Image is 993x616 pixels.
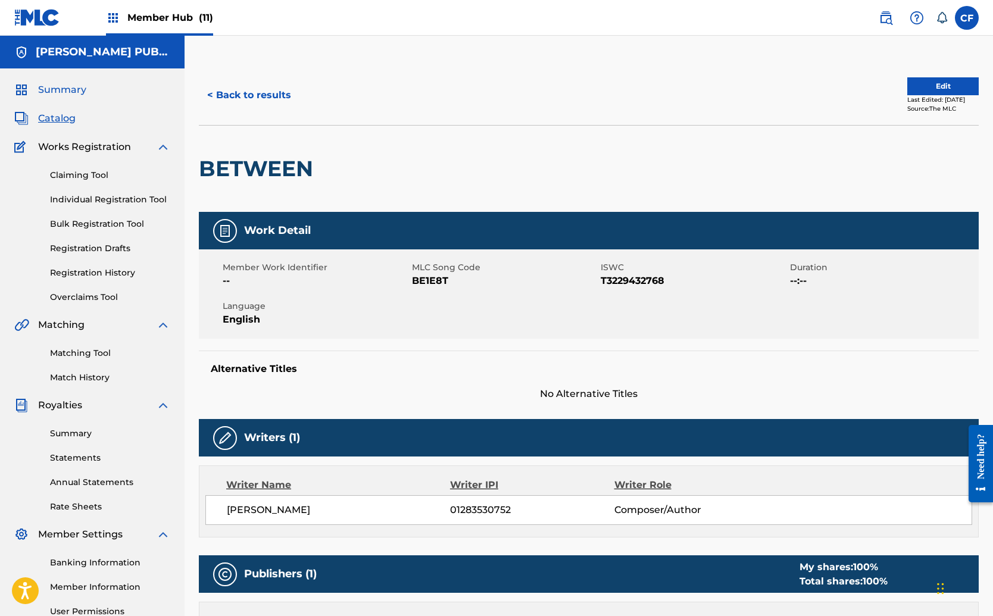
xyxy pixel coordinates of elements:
span: Composer/Author [614,503,763,517]
div: Writer Name [226,478,450,492]
div: Writer IPI [450,478,614,492]
img: help [910,11,924,25]
div: User Menu [955,6,979,30]
span: Works Registration [38,140,131,154]
a: SummarySummary [14,83,86,97]
img: expand [156,527,170,542]
a: Registration Drafts [50,242,170,255]
img: Catalog [14,111,29,126]
a: Member Information [50,581,170,593]
img: Member Settings [14,527,29,542]
img: Royalties [14,398,29,412]
a: Summary [50,427,170,440]
h5: Alternative Titles [211,363,967,375]
h5: GUS MEHRKAM PUBLISHING [36,45,170,59]
div: Drag [937,571,944,606]
img: expand [156,318,170,332]
span: Member Hub [127,11,213,24]
img: Summary [14,83,29,97]
img: search [879,11,893,25]
span: English [223,312,409,327]
h5: Publishers (1) [244,567,317,581]
div: Notifications [936,12,948,24]
button: < Back to results [199,80,299,110]
a: Statements [50,452,170,464]
span: Royalties [38,398,82,412]
a: Annual Statements [50,476,170,489]
img: Writers [218,431,232,445]
div: Source: The MLC [907,104,979,113]
div: My shares: [800,560,888,574]
a: Public Search [874,6,898,30]
a: Matching Tool [50,347,170,359]
button: Edit [907,77,979,95]
span: T3229432768 [601,274,787,288]
span: Matching [38,318,85,332]
span: 01283530752 [450,503,614,517]
h5: Work Detail [244,224,311,237]
span: 100 % [853,561,878,573]
span: [PERSON_NAME] [227,503,450,517]
span: Member Work Identifier [223,261,409,274]
a: Claiming Tool [50,169,170,182]
h5: Writers (1) [244,431,300,445]
h2: BETWEEN [199,155,319,182]
a: Registration History [50,267,170,279]
span: (11) [199,12,213,23]
span: ISWC [601,261,787,274]
iframe: Chat Widget [933,559,993,616]
img: expand [156,140,170,154]
span: 100 % [863,576,888,587]
span: BE1E8T [412,274,598,288]
a: Overclaims Tool [50,291,170,304]
span: Language [223,300,409,312]
img: expand [156,398,170,412]
div: Last Edited: [DATE] [907,95,979,104]
img: Accounts [14,45,29,60]
span: Member Settings [38,527,123,542]
span: Duration [790,261,976,274]
img: MLC Logo [14,9,60,26]
iframe: Resource Center [960,416,993,512]
a: CatalogCatalog [14,111,76,126]
div: Help [905,6,929,30]
img: Matching [14,318,29,332]
span: No Alternative Titles [199,387,979,401]
img: Publishers [218,567,232,581]
a: Individual Registration Tool [50,193,170,206]
span: Summary [38,83,86,97]
span: Catalog [38,111,76,126]
img: Works Registration [14,140,30,154]
div: Total shares: [800,574,888,589]
div: Writer Role [614,478,764,492]
a: Match History [50,371,170,384]
span: -- [223,274,409,288]
span: MLC Song Code [412,261,598,274]
a: Bulk Registration Tool [50,218,170,230]
a: Banking Information [50,556,170,569]
a: Rate Sheets [50,501,170,513]
img: Work Detail [218,224,232,238]
img: Top Rightsholders [106,11,120,25]
span: --:-- [790,274,976,288]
